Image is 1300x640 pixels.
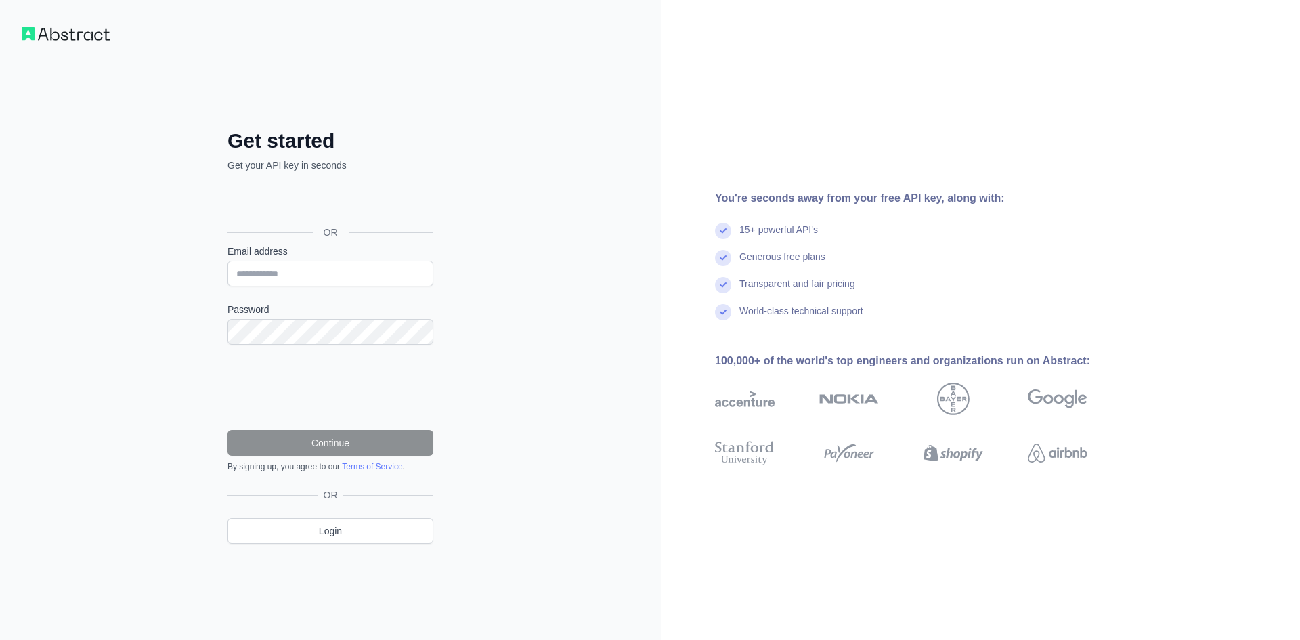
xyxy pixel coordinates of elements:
[227,461,433,472] div: By signing up, you agree to our .
[715,304,731,320] img: check mark
[715,438,775,468] img: stanford university
[739,250,825,277] div: Generous free plans
[22,27,110,41] img: Workflow
[937,383,970,415] img: bayer
[715,250,731,266] img: check mark
[715,353,1131,369] div: 100,000+ of the world's top engineers and organizations run on Abstract:
[715,223,731,239] img: check mark
[318,488,343,502] span: OR
[227,361,433,414] iframe: reCAPTCHA
[227,518,433,544] a: Login
[819,383,879,415] img: nokia
[342,462,402,471] a: Terms of Service
[739,304,863,331] div: World-class technical support
[227,430,433,456] button: Continue
[313,226,349,239] span: OR
[715,383,775,415] img: accenture
[819,438,879,468] img: payoneer
[221,187,437,217] iframe: Sign in with Google Button
[227,303,433,316] label: Password
[739,223,818,250] div: 15+ powerful API's
[227,244,433,258] label: Email address
[715,190,1131,207] div: You're seconds away from your free API key, along with:
[227,129,433,153] h2: Get started
[715,277,731,293] img: check mark
[739,277,855,304] div: Transparent and fair pricing
[227,158,433,172] p: Get your API key in seconds
[1028,383,1087,415] img: google
[1028,438,1087,468] img: airbnb
[924,438,983,468] img: shopify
